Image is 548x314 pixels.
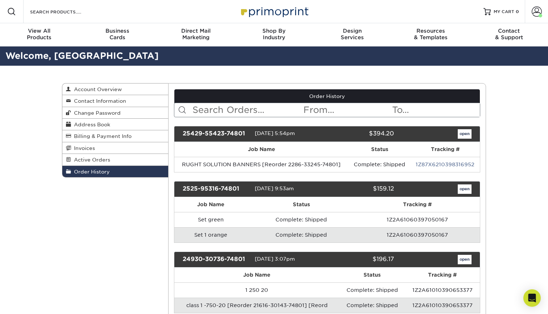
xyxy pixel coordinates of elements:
div: $196.17 [321,255,399,264]
span: Contact Information [71,98,126,104]
input: To... [391,103,480,117]
a: open [458,255,472,264]
span: [DATE] 9:53am [255,185,294,191]
div: Open Intercom Messenger [523,289,541,307]
td: 1Z2A61060397050167 [355,227,480,242]
td: Complete: Shipped [248,212,355,227]
a: open [458,184,472,194]
div: & Support [470,28,548,41]
a: Active Orders [62,154,168,166]
div: Services [313,28,391,41]
a: Billing & Payment Info [62,130,168,142]
iframe: Google Customer Reviews [488,294,548,314]
a: Change Password [62,107,168,119]
span: [DATE] 3:07pm [255,256,295,262]
td: Set green [174,212,248,227]
td: class 1 -750-20 [Reorder 21616-30143-74801] [Reord [174,298,340,313]
div: Marketing [157,28,235,41]
a: 1Z87X6210398316952 [416,162,474,167]
td: 1 250 20 [174,282,340,298]
span: Direct Mail [157,28,235,34]
td: Complete: Shipped [349,157,410,172]
input: From... [303,103,391,117]
div: 24930-30736-74801 [177,255,255,264]
td: Complete: Shipped [340,282,405,298]
img: Primoprint [238,4,310,19]
a: Address Book [62,119,168,130]
div: 25429-55423-74801 [177,129,255,139]
td: 1Z2A61060397050167 [355,212,480,227]
div: & Templates [391,28,470,41]
input: SEARCH PRODUCTS..... [29,7,100,16]
span: Shop By [235,28,313,34]
a: Invoices [62,142,168,154]
th: Job Name [174,197,248,212]
span: MY CART [494,9,514,15]
td: Complete: Shipped [340,298,405,313]
span: Active Orders [71,157,110,163]
td: 1Z2A61010390653377 [405,282,480,298]
th: Job Name [174,268,340,282]
input: Search Orders... [192,103,303,117]
th: Status [248,197,355,212]
a: Account Overview [62,83,168,95]
th: Job Name [174,142,349,157]
a: Direct MailMarketing [157,23,235,46]
span: Invoices [71,145,95,151]
th: Status [349,142,410,157]
span: Order History [71,169,110,175]
a: Contact Information [62,95,168,107]
th: Status [340,268,405,282]
td: Complete: Shipped [248,227,355,242]
span: Account Overview [71,86,122,92]
a: DesignServices [313,23,391,46]
span: Resources [391,28,470,34]
div: Industry [235,28,313,41]
span: Business [78,28,157,34]
span: [DATE] 5:54pm [255,130,295,136]
a: BusinessCards [78,23,157,46]
th: Tracking # [405,268,480,282]
span: Billing & Payment Info [71,133,132,139]
div: $159.12 [321,184,399,194]
span: Change Password [71,110,121,116]
span: Design [313,28,391,34]
a: Order History [62,166,168,177]
a: Contact& Support [470,23,548,46]
a: Order History [174,89,480,103]
div: 2525-95316-74801 [177,184,255,194]
td: Set 1 orange [174,227,248,242]
span: Address Book [71,122,110,127]
div: Cards [78,28,157,41]
a: open [458,129,472,139]
a: Shop ByIndustry [235,23,313,46]
div: $394.20 [321,129,399,139]
td: 1Z2A61010390653377 [405,298,480,313]
span: Contact [470,28,548,34]
th: Tracking # [411,142,480,157]
a: Resources& Templates [391,23,470,46]
td: RUGHT SOLUTION BANNERS [Reorder 2286-33245-74801] [174,157,349,172]
th: Tracking # [355,197,480,212]
span: 0 [516,9,519,14]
